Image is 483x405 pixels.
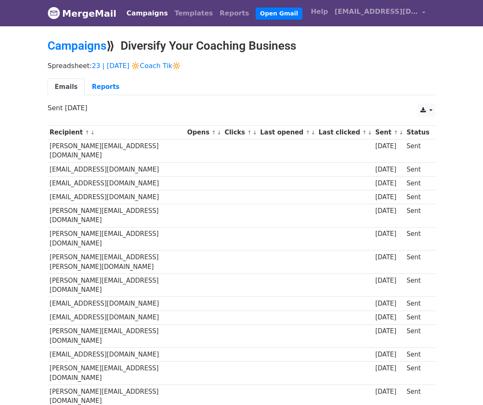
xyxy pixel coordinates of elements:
a: Reports [85,78,126,96]
div: [DATE] [375,364,403,373]
td: [EMAIL_ADDRESS][DOMAIN_NAME] [48,176,185,190]
td: Sent [405,227,431,251]
td: [EMAIL_ADDRESS][DOMAIN_NAME] [48,311,185,324]
a: 23 | [DATE] 🔆Coach Tik🔆 [92,62,181,70]
a: ↓ [252,129,257,136]
a: Campaigns [48,39,106,53]
td: Sent [405,348,431,362]
p: Spreadsheet: [48,61,435,70]
a: ↓ [90,129,95,136]
td: Sent [405,297,431,311]
th: Last opened [258,126,317,139]
a: ↓ [367,129,372,136]
td: [PERSON_NAME][EMAIL_ADDRESS][PERSON_NAME][DOMAIN_NAME] [48,251,185,274]
div: [DATE] [375,192,403,202]
td: Sent [405,324,431,348]
a: ↑ [394,129,398,136]
a: ↑ [211,129,216,136]
td: Sent [405,162,431,176]
div: [DATE] [375,179,403,188]
th: Sent [373,126,405,139]
div: [DATE] [375,276,403,286]
td: [EMAIL_ADDRESS][DOMAIN_NAME] [48,297,185,311]
td: Sent [405,204,431,228]
a: Templates [171,5,216,22]
td: [PERSON_NAME][EMAIL_ADDRESS][DOMAIN_NAME] [48,324,185,348]
div: [DATE] [375,387,403,397]
td: [PERSON_NAME][EMAIL_ADDRESS][DOMAIN_NAME] [48,204,185,228]
th: Status [405,126,431,139]
a: Reports [216,5,253,22]
img: MergeMail logo [48,7,60,19]
td: [EMAIL_ADDRESS][DOMAIN_NAME] [48,162,185,176]
div: [DATE] [375,299,403,309]
a: Emails [48,78,85,96]
td: [EMAIL_ADDRESS][DOMAIN_NAME] [48,348,185,362]
a: Open Gmail [256,8,302,20]
th: Clicks [223,126,258,139]
td: Sent [405,139,431,163]
td: Sent [405,362,431,385]
a: [EMAIL_ADDRESS][DOMAIN_NAME] [331,3,429,23]
div: [DATE] [375,327,403,336]
div: [DATE] [375,165,403,175]
a: Help [307,3,331,20]
a: ↑ [306,129,310,136]
td: Sent [405,251,431,274]
th: Opens [185,126,223,139]
div: [DATE] [375,350,403,359]
a: ↑ [362,129,367,136]
td: Sent [405,273,431,297]
div: [DATE] [375,142,403,151]
td: Sent [405,311,431,324]
td: Sent [405,176,431,190]
a: ↑ [85,129,90,136]
a: ↓ [399,129,403,136]
a: ↓ [217,129,221,136]
p: Sent [DATE] [48,104,435,112]
a: Campaigns [123,5,171,22]
td: [EMAIL_ADDRESS][DOMAIN_NAME] [48,190,185,204]
td: Sent [405,190,431,204]
div: [DATE] [375,253,403,262]
span: [EMAIL_ADDRESS][DOMAIN_NAME] [335,7,418,17]
th: Recipient [48,126,185,139]
td: [PERSON_NAME][EMAIL_ADDRESS][DOMAIN_NAME] [48,139,185,163]
th: Last clicked [317,126,373,139]
td: [PERSON_NAME][EMAIL_ADDRESS][DOMAIN_NAME] [48,362,185,385]
a: ↓ [311,129,316,136]
a: ↑ [247,129,252,136]
div: [DATE] [375,313,403,322]
td: [PERSON_NAME][EMAIL_ADDRESS][DOMAIN_NAME] [48,227,185,251]
h2: ⟫ Diversify Your Coaching Business [48,39,435,53]
a: MergeMail [48,5,116,22]
td: [PERSON_NAME][EMAIL_ADDRESS][DOMAIN_NAME] [48,273,185,297]
div: [DATE] [375,229,403,239]
div: [DATE] [375,206,403,216]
